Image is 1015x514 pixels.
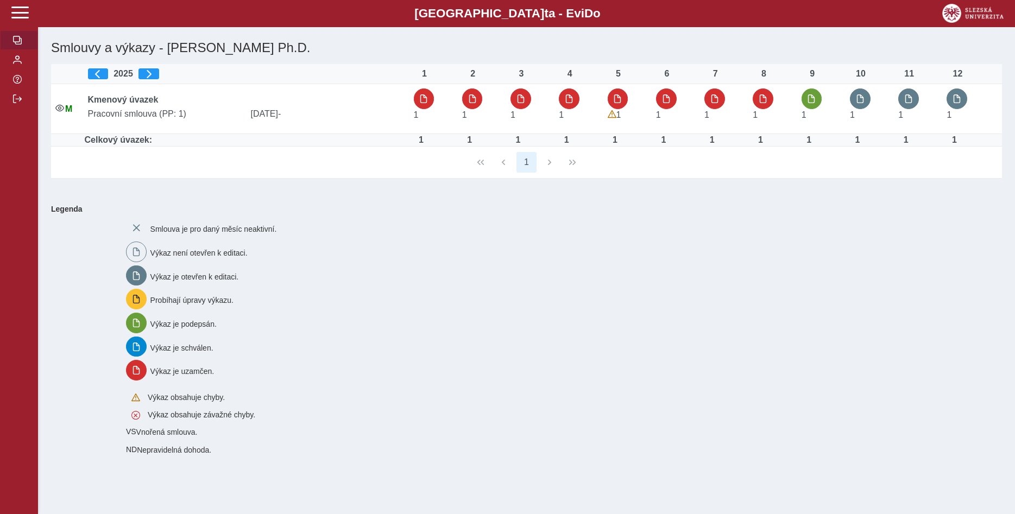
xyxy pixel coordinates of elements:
span: Vnořená smlouva. [136,428,198,436]
div: Úvazek : 8 h / den. 40 h / týden. [749,135,771,145]
div: Úvazek : 8 h / den. 40 h / týden. [604,135,626,145]
div: 11 [898,69,920,79]
span: Úvazek : 8 h / den. 40 h / týden. [656,110,661,119]
h1: Smlouvy a výkazy - [PERSON_NAME] Ph.D. [47,36,846,60]
span: Výkaz obsahuje upozornění. [608,110,616,119]
div: 2025 [88,68,405,79]
div: 7 [704,69,726,79]
div: 9 [802,69,823,79]
b: Legenda [47,200,998,218]
span: Výkaz je schválen. [150,343,213,352]
span: Úvazek : 8 h / den. 40 h / týden. [462,110,467,119]
span: - [278,109,281,118]
div: Úvazek : 8 h / den. 40 h / týden. [556,135,577,145]
div: Úvazek : 8 h / den. 40 h / týden. [943,135,965,145]
span: Smlouva vnořená do kmene [126,427,136,436]
span: Úvazek : 8 h / den. 40 h / týden. [559,110,564,119]
span: Úvazek : 8 h / den. 40 h / týden. [704,110,709,119]
span: Výkaz není otevřen k editaci. [150,249,248,257]
div: 1 [414,69,436,79]
div: Úvazek : 8 h / den. 40 h / týden. [701,135,723,145]
img: logo_web_su.png [942,4,1004,23]
div: 6 [656,69,678,79]
div: Úvazek : 8 h / den. 40 h / týden. [459,135,481,145]
span: Výkaz obsahuje závažné chyby. [148,410,255,419]
b: Kmenový úvazek [88,95,159,104]
span: Úvazek : 8 h / den. 40 h / týden. [802,110,806,119]
span: t [544,7,548,20]
span: Výkaz je otevřen k editaci. [150,272,239,281]
td: Celkový úvazek: [84,134,409,147]
div: Úvazek : 8 h / den. 40 h / týden. [411,135,432,145]
div: 8 [753,69,774,79]
span: Výkaz je uzamčen. [150,367,215,376]
div: Úvazek : 8 h / den. 40 h / týden. [507,135,529,145]
span: Úvazek : 8 h / den. 40 h / týden. [947,110,951,119]
div: Úvazek : 8 h / den. 40 h / týden. [653,135,674,145]
span: Úvazek : 8 h / den. 40 h / týden. [753,110,758,119]
span: Úvazek : 8 h / den. 40 h / týden. [898,110,903,119]
span: Nepravidelná dohoda. [137,446,211,454]
span: Výkaz obsahuje chyby. [148,393,225,402]
span: Smlouva je pro daný měsíc neaktivní. [150,225,277,233]
span: Probíhají úpravy výkazu. [150,296,234,304]
i: Smlouva je aktivní [55,104,64,112]
span: Pracovní smlouva (PP: 1) [84,109,247,119]
div: Úvazek : 8 h / den. 40 h / týden. [847,135,868,145]
span: Výkaz je podepsán. [150,320,217,328]
button: 1 [516,152,537,173]
span: [DATE] [247,109,409,119]
div: 2 [462,69,484,79]
span: Úvazek : 8 h / den. 40 h / týden. [510,110,515,119]
div: 4 [559,69,581,79]
div: 10 [850,69,872,79]
span: o [593,7,601,20]
div: Úvazek : 8 h / den. 40 h / týden. [798,135,820,145]
b: [GEOGRAPHIC_DATA] a - Evi [33,7,982,21]
span: Úvazek : 8 h / den. 40 h / týden. [850,110,855,119]
div: 12 [947,69,968,79]
div: 5 [608,69,629,79]
span: Smlouva vnořená do kmene [126,445,137,454]
span: Úvazek : 8 h / den. 40 h / týden. [616,110,621,119]
div: Úvazek : 8 h / den. 40 h / týden. [895,135,917,145]
span: Údaje souhlasí s údaji v Magionu [65,104,72,113]
span: Úvazek : 8 h / den. 40 h / týden. [414,110,419,119]
div: 3 [510,69,532,79]
span: D [584,7,593,20]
